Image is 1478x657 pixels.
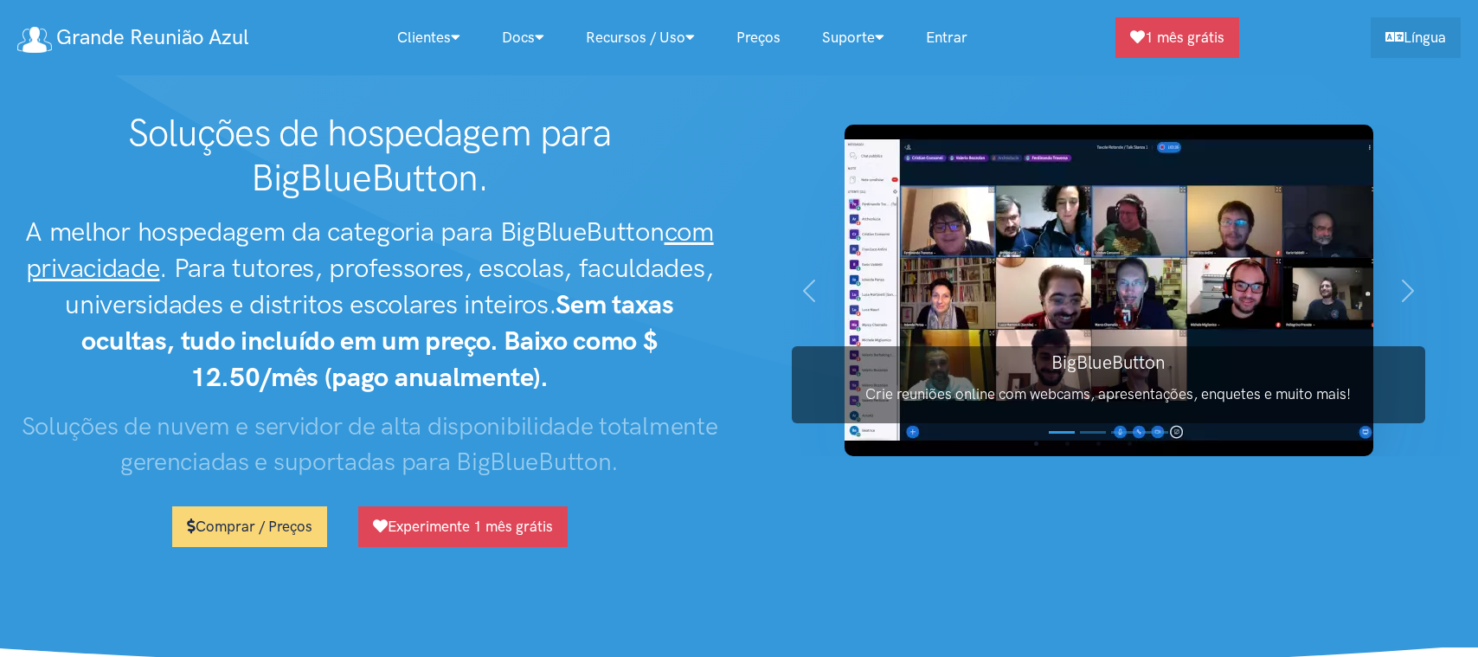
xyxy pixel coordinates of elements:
[845,125,1373,456] img: Captura de tela do BigBlueButton
[792,383,1426,406] p: Crie reuniões online com webcams, apresentações, enquetes e muito mais!
[17,214,722,395] h2: A melhor hospedagem da categoria para BigBlueButton . Para tutores, professores, escolas, faculda...
[801,19,905,56] a: Suporte
[792,350,1426,375] h3: BigBlueButton
[905,19,988,56] a: Entrar
[716,19,801,56] a: Preços
[481,19,565,56] a: Docs
[17,27,52,53] img: logotipo
[565,19,716,56] a: Recursos / Uso
[17,409,722,479] h3: Soluções de nuvem e servidor de alta disponibilidade totalmente gerenciadas e suportadas para Big...
[1371,17,1461,58] a: Língua
[1115,17,1239,58] a: 1 mês grátis
[17,111,722,200] h1: Soluções de hospedagem para BigBlueButton.
[17,19,249,56] a: Grande Reunião Azul
[81,288,673,393] strong: Sem taxas ocultas, tudo incluído em um preço. Baixo como $ 12.50/mês (pago anualmente).
[358,506,568,547] a: Experimente 1 mês grátis
[172,506,327,547] a: Comprar / Preços
[376,19,481,56] a: Clientes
